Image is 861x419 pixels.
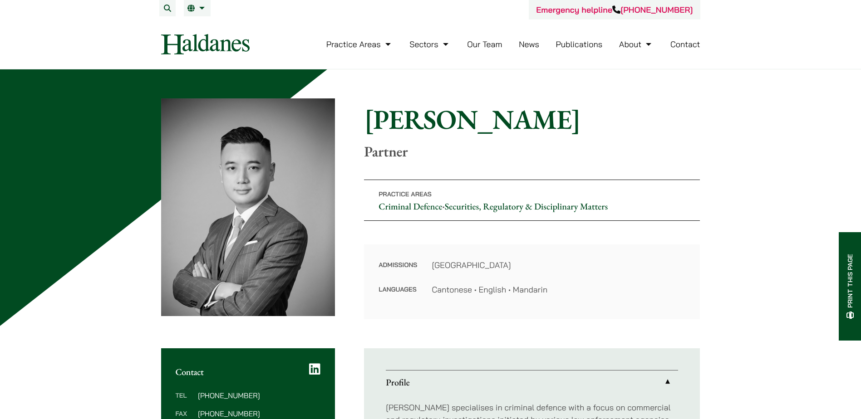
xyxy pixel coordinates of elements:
dt: Languages [379,283,417,296]
a: Publications [556,39,603,49]
a: Practice Areas [326,39,393,49]
a: Criminal Defence [379,200,442,212]
a: News [519,39,539,49]
dd: [PHONE_NUMBER] [198,410,320,417]
h1: [PERSON_NAME] [364,103,700,136]
a: Profile [386,370,678,394]
p: • [364,180,700,221]
dd: Cantonese • English • Mandarin [432,283,685,296]
a: About [619,39,654,49]
a: LinkedIn [309,363,320,375]
p: Partner [364,143,700,160]
span: Practice Areas [379,190,432,198]
a: Emergency helpline[PHONE_NUMBER] [536,5,693,15]
dt: Admissions [379,259,417,283]
a: EN [187,5,207,12]
dd: [GEOGRAPHIC_DATA] [432,259,685,271]
a: Contact [670,39,700,49]
a: Sectors [409,39,450,49]
h2: Contact [176,366,321,377]
dd: [PHONE_NUMBER] [198,392,320,399]
dt: Tel [176,392,194,410]
a: Our Team [467,39,502,49]
a: Securities, Regulatory & Disciplinary Matters [445,200,608,212]
img: Logo of Haldanes [161,34,250,54]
